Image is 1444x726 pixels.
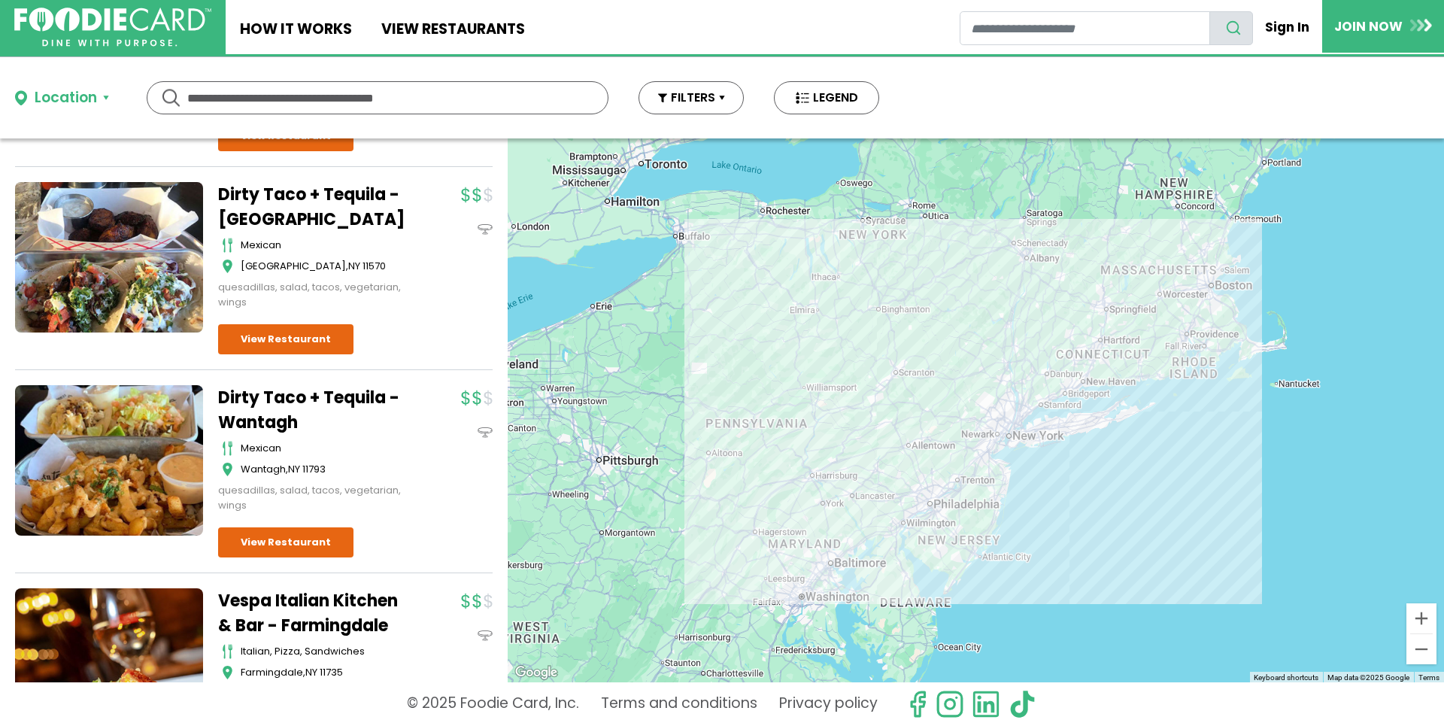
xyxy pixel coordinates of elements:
span: 11735 [320,665,343,679]
div: , [241,462,406,477]
img: cutlery_icon.svg [222,441,233,456]
a: Privacy policy [779,690,878,718]
img: map_icon.svg [222,259,233,274]
span: NY [305,665,317,679]
img: FoodieCard; Eat, Drink, Save, Donate [14,8,211,47]
img: dinein_icon.svg [478,425,493,440]
p: © 2025 Foodie Card, Inc. [407,690,579,718]
img: dinein_icon.svg [478,222,493,237]
button: FILTERS [639,81,744,114]
img: linkedin.svg [972,690,1000,718]
svg: check us out on facebook [903,690,932,718]
div: quesadillas, salad, tacos, vegetarian, wings [218,280,406,309]
a: Dirty Taco + Tequila - [GEOGRAPHIC_DATA] [218,182,406,232]
span: NY [348,259,360,273]
button: Zoom in [1406,603,1436,633]
button: Location [15,87,109,109]
span: Farmingdale [241,665,303,679]
div: quesadillas, salad, tacos, vegetarian, wings [218,483,406,512]
a: Dirty Taco + Tequila - Wantagh [218,385,406,435]
span: [GEOGRAPHIC_DATA] [241,259,346,273]
img: map_icon.svg [222,462,233,477]
a: Terms [1418,673,1439,682]
div: mexican [241,238,406,253]
a: Terms and conditions [601,690,757,718]
button: Keyboard shortcuts [1254,673,1318,683]
div: mexican [241,441,406,456]
img: cutlery_icon.svg [222,644,233,659]
img: dinein_icon.svg [478,628,493,643]
span: 11570 [363,259,386,273]
a: View Restaurant [218,324,353,354]
a: View Restaurant [218,527,353,557]
img: cutlery_icon.svg [222,238,233,253]
div: italian, pizza, sandwiches [241,644,406,659]
button: search [1209,11,1253,45]
input: restaurant search [960,11,1210,45]
img: Google [511,663,561,682]
span: 11793 [302,462,326,476]
div: , [241,259,406,274]
div: Location [35,87,97,109]
span: Wantagh [241,462,286,476]
button: LEGEND [774,81,879,114]
a: Vespa Italian Kitchen & Bar - Farmingdale [218,588,406,638]
img: map_icon.svg [222,665,233,680]
a: Sign In [1253,11,1322,44]
button: Zoom out [1406,634,1436,664]
span: Map data ©2025 Google [1327,673,1409,682]
div: , [241,665,406,680]
span: NY [288,462,300,476]
a: Open this area in Google Maps (opens a new window) [511,663,561,682]
img: tiktok.svg [1008,690,1036,718]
